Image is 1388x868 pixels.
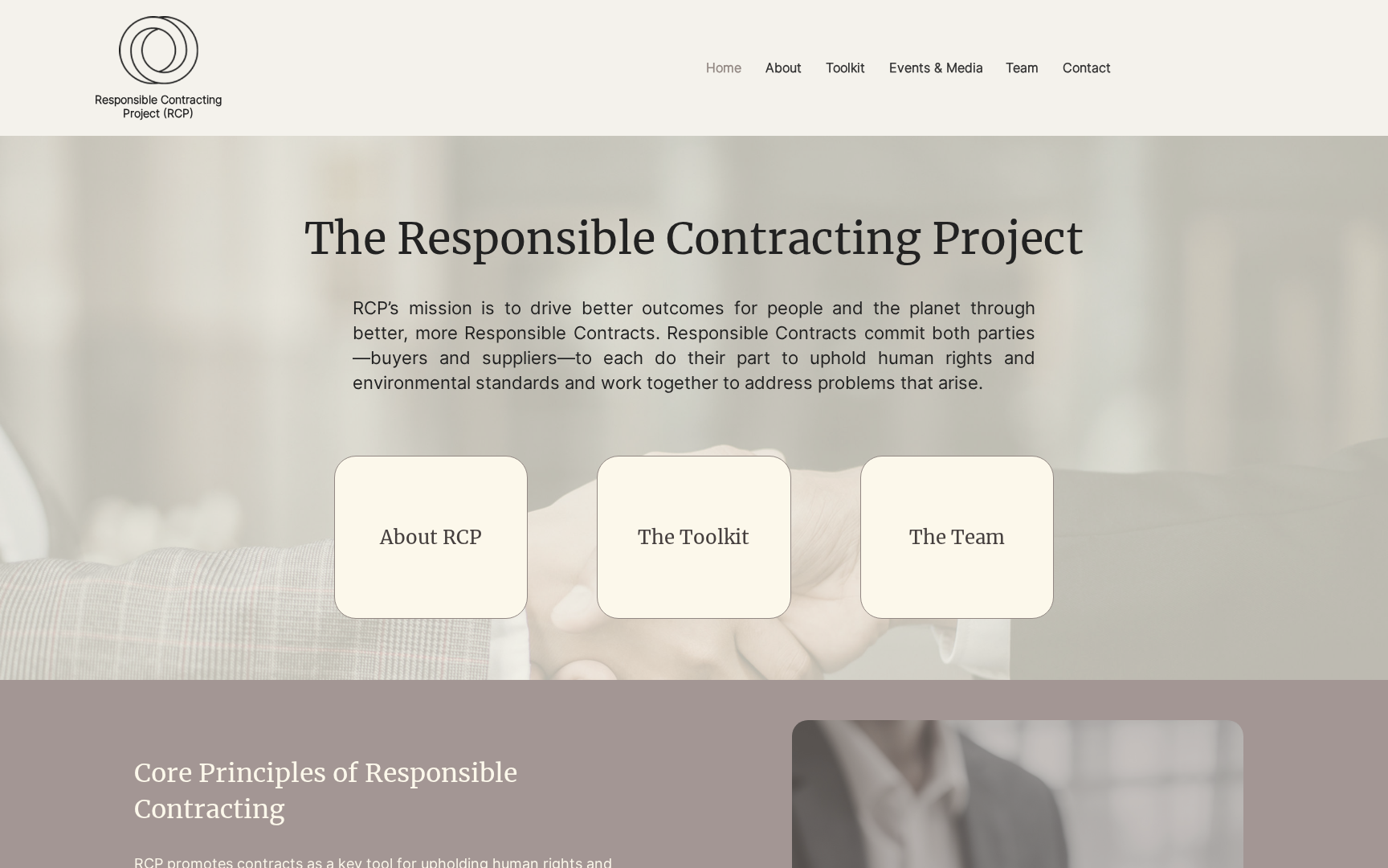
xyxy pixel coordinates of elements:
[95,92,222,120] a: Responsible ContractingProject (RCP)
[818,50,873,86] p: Toolkit
[1051,50,1123,86] a: Contact
[353,296,1035,395] p: RCP’s mission is to drive better outcomes for people and the planet through better, more Responsi...
[1055,50,1119,86] p: Contact
[753,50,814,86] a: About
[998,50,1047,86] p: Team
[501,50,1317,86] nav: Site
[638,525,749,550] a: The Toolkit
[909,525,1005,550] a: The Team
[814,50,877,86] a: Toolkit
[994,50,1051,86] a: Team
[877,50,994,86] a: Events & Media
[698,50,749,86] p: Home
[881,50,991,86] p: Events & Media
[380,525,482,550] a: About RCP
[292,209,1095,270] h1: The Responsible Contracting Project
[134,755,632,828] h2: Core Principles of Responsible Contracting
[694,50,753,86] a: Home
[757,50,810,86] p: About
